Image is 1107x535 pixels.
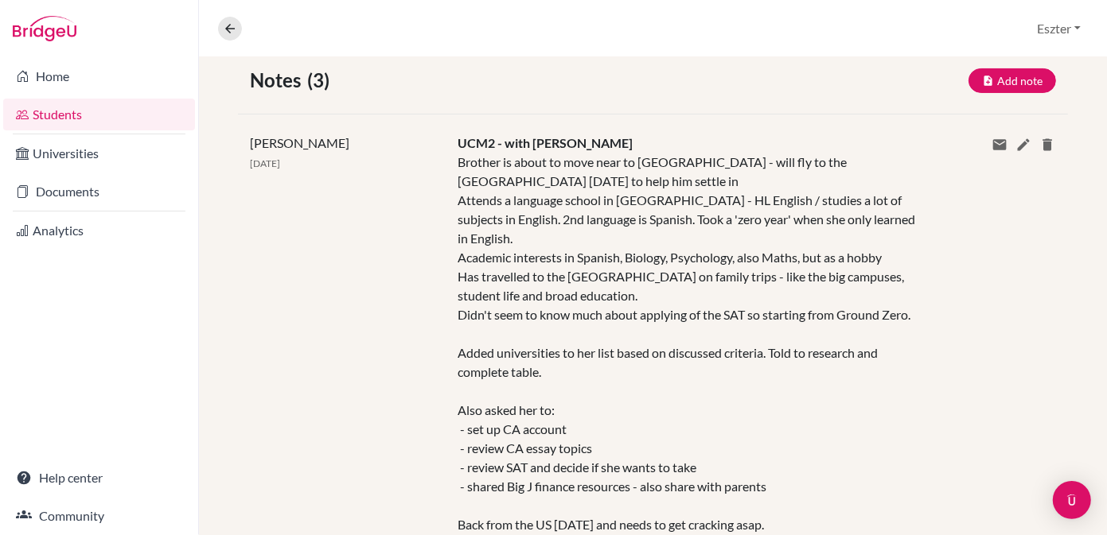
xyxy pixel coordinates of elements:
[1030,14,1088,44] button: Eszter
[458,153,918,534] div: Brother is about to move near to [GEOGRAPHIC_DATA] - will fly to the [GEOGRAPHIC_DATA] [DATE] to ...
[307,66,336,95] span: (3)
[3,60,195,92] a: Home
[3,215,195,246] a: Analytics
[13,16,76,41] img: Bridge-U
[3,138,195,169] a: Universities
[250,157,280,169] span: [DATE]
[458,135,633,150] span: UCM2 - with [PERSON_NAME]
[3,176,195,207] a: Documents
[1053,481,1091,519] div: Open Intercom Messenger
[3,462,195,494] a: Help center
[969,68,1056,93] button: Add note
[250,135,349,150] span: [PERSON_NAME]
[250,66,307,95] span: Notes
[3,500,195,532] a: Community
[3,99,195,130] a: Students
